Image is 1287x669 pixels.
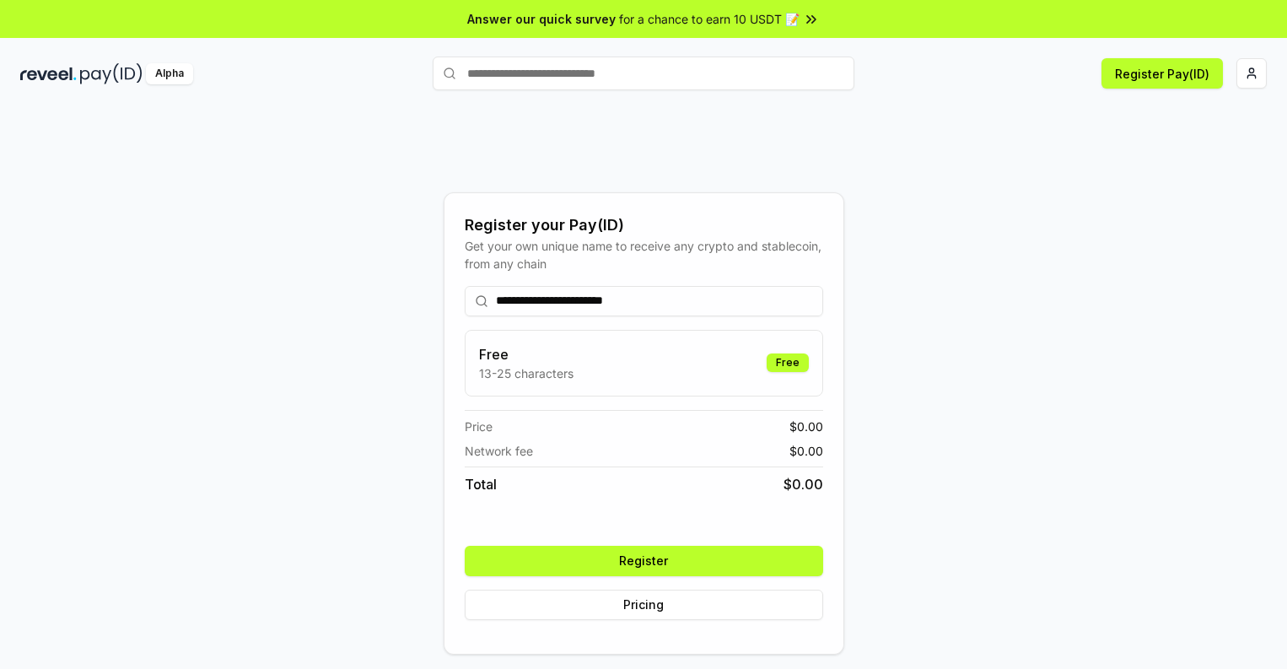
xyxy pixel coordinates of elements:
[465,546,823,576] button: Register
[465,418,493,435] span: Price
[784,474,823,494] span: $ 0.00
[1101,58,1223,89] button: Register Pay(ID)
[465,442,533,460] span: Network fee
[789,442,823,460] span: $ 0.00
[20,63,77,84] img: reveel_dark
[767,353,809,372] div: Free
[465,590,823,620] button: Pricing
[467,10,616,28] span: Answer our quick survey
[479,364,573,382] p: 13-25 characters
[479,344,573,364] h3: Free
[465,474,497,494] span: Total
[465,237,823,272] div: Get your own unique name to receive any crypto and stablecoin, from any chain
[789,418,823,435] span: $ 0.00
[619,10,800,28] span: for a chance to earn 10 USDT 📝
[465,213,823,237] div: Register your Pay(ID)
[146,63,193,84] div: Alpha
[80,63,143,84] img: pay_id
